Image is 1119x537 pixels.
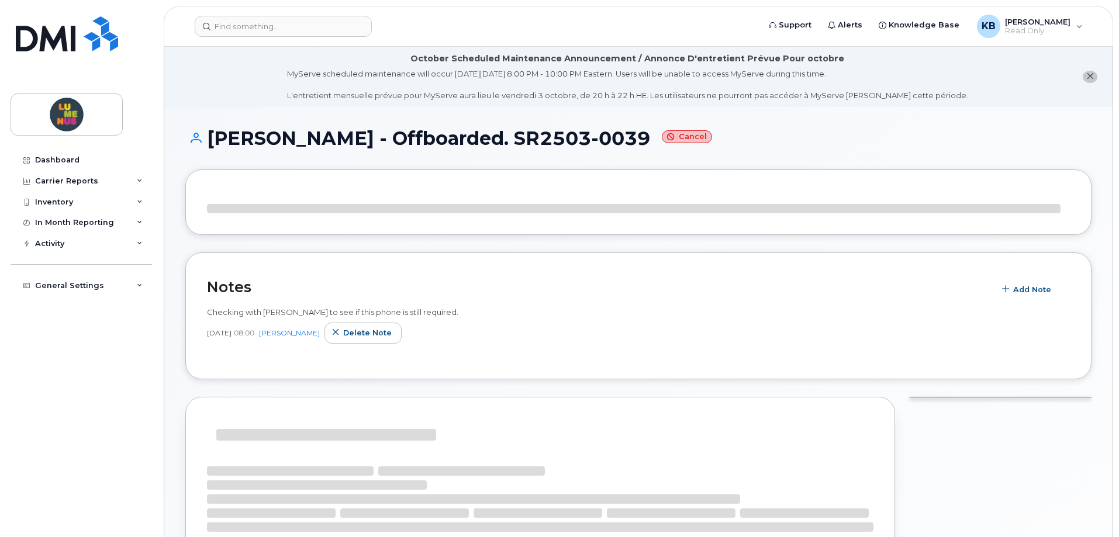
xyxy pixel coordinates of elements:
small: Cancel [662,130,712,144]
span: [DATE] [207,328,232,338]
button: Delete note [324,323,402,344]
h2: Notes [207,278,989,296]
span: Add Note [1013,284,1051,295]
a: [PERSON_NAME] [259,328,320,337]
h1: [PERSON_NAME] - Offboarded. SR2503-0039 [185,128,1092,148]
div: October Scheduled Maintenance Announcement / Annonce D'entretient Prévue Pour octobre [410,53,844,65]
span: Checking with [PERSON_NAME] to see if this phone is still required. [207,307,458,317]
span: Delete note [343,327,392,338]
span: 08:00 [234,328,254,338]
div: MyServe scheduled maintenance will occur [DATE][DATE] 8:00 PM - 10:00 PM Eastern. Users will be u... [287,68,968,101]
button: Add Note [994,279,1061,300]
button: close notification [1083,71,1097,83]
